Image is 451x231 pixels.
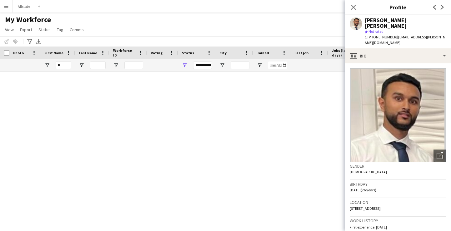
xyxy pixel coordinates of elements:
[57,27,63,32] span: Tag
[433,150,446,162] div: Open photos pop-in
[151,51,163,55] span: Rating
[257,62,263,68] button: Open Filter Menu
[350,181,446,187] h3: Birthday
[5,15,51,24] span: My Workforce
[182,51,194,55] span: Status
[365,35,397,39] span: t. [PHONE_NUMBER]
[44,51,63,55] span: First Name
[257,51,269,55] span: Joined
[219,51,227,55] span: City
[268,61,287,69] input: Joined Filter Input
[90,61,106,69] input: Last Name Filter Input
[67,26,86,34] a: Comms
[79,62,84,68] button: Open Filter Menu
[36,26,53,34] a: Status
[44,62,50,68] button: Open Filter Menu
[124,61,143,69] input: Workforce ID Filter Input
[345,3,451,11] h3: Profile
[38,27,51,32] span: Status
[332,48,358,57] span: Jobs (last 90 days)
[113,48,136,57] span: Workforce ID
[350,199,446,205] h3: Location
[3,26,16,34] a: View
[368,29,383,34] span: Not rated
[26,38,33,45] app-action-btn: Advanced filters
[365,35,445,45] span: | [EMAIL_ADDRESS][PERSON_NAME][DOMAIN_NAME]
[350,170,387,174] span: [DEMOGRAPHIC_DATA]
[13,51,24,55] span: Photo
[350,68,446,162] img: Crew avatar or photo
[350,188,376,192] span: [DATE] (26 years)
[79,51,97,55] span: Last Name
[54,26,66,34] a: Tag
[5,27,14,32] span: View
[350,225,446,229] p: First experience: [DATE]
[350,163,446,169] h3: Gender
[294,51,308,55] span: Last job
[70,27,84,32] span: Comms
[231,61,249,69] input: City Filter Input
[365,17,446,29] div: [PERSON_NAME] [PERSON_NAME]
[113,62,119,68] button: Open Filter Menu
[13,0,35,12] button: Allstate
[350,218,446,224] h3: Work history
[18,26,35,34] a: Export
[182,62,188,68] button: Open Filter Menu
[350,206,381,211] span: [STREET_ADDRESS]
[20,27,32,32] span: Export
[219,62,225,68] button: Open Filter Menu
[35,38,43,45] app-action-btn: Export XLSX
[56,61,71,69] input: First Name Filter Input
[345,48,451,63] div: Bio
